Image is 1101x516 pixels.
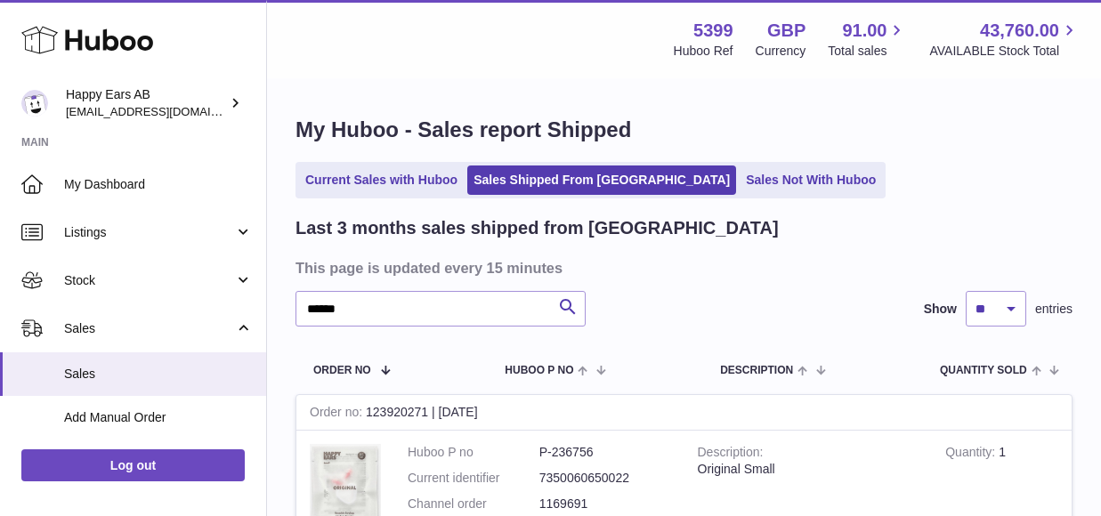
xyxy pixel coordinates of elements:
h1: My Huboo - Sales report Shipped [295,116,1073,144]
strong: Description [698,445,764,464]
dt: Huboo P no [408,444,539,461]
span: [EMAIL_ADDRESS][DOMAIN_NAME] [66,104,262,118]
dt: Channel order [408,496,539,512]
strong: Quantity [945,445,999,464]
span: Sales [64,320,234,337]
span: entries [1035,301,1073,318]
a: Sales Shipped From [GEOGRAPHIC_DATA] [467,165,736,195]
a: Sales Not With Huboo [740,165,882,195]
span: Sales [64,366,253,383]
a: Log out [21,449,245,481]
span: Quantity Sold [940,365,1027,376]
div: 123920271 | [DATE] [296,395,1072,431]
dt: Current identifier [408,470,539,487]
div: Currency [756,43,806,60]
div: Huboo Ref [674,43,733,60]
span: Total sales [828,43,907,60]
dd: 7350060650022 [539,470,671,487]
span: Description [720,365,793,376]
h3: This page is updated every 15 minutes [295,258,1068,278]
strong: Order no [310,405,366,423]
a: 43,760.00 AVAILABLE Stock Total [929,19,1080,60]
strong: 5399 [693,19,733,43]
span: 43,760.00 [980,19,1059,43]
div: Original Small [698,461,919,478]
div: Happy Ears AB [66,86,226,120]
span: Listings [64,224,234,241]
dd: P-236756 [539,444,671,461]
span: Stock [64,272,234,289]
img: 3pl@happyearsearplugs.com [21,90,48,117]
span: AVAILABLE Stock Total [929,43,1080,60]
label: Show [924,301,957,318]
span: Add Manual Order [64,409,253,426]
a: Current Sales with Huboo [299,165,464,195]
span: My Dashboard [64,176,253,193]
span: 91.00 [842,19,886,43]
dd: 1169691 [539,496,671,512]
span: Huboo P no [505,365,573,376]
strong: GBP [767,19,806,43]
a: 91.00 Total sales [828,19,907,60]
h2: Last 3 months sales shipped from [GEOGRAPHIC_DATA] [295,216,779,240]
span: Order No [313,365,371,376]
